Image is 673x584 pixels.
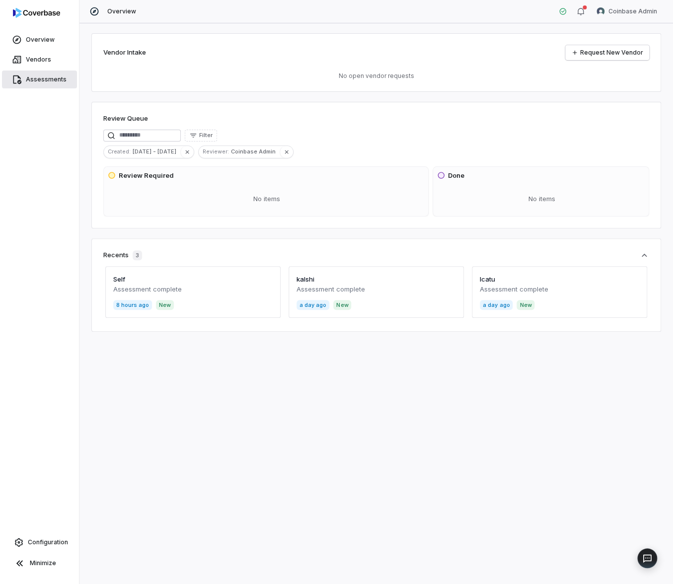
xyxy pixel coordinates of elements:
[26,75,67,83] span: Assessments
[2,51,77,69] a: Vendors
[103,250,649,260] button: Recents3
[103,114,148,124] h1: Review Queue
[185,130,217,142] button: Filter
[26,56,51,64] span: Vendors
[199,147,231,156] span: Reviewer :
[565,45,649,60] a: Request New Vendor
[448,171,464,181] h3: Done
[133,147,180,156] span: [DATE] - [DATE]
[608,7,657,15] span: Coinbase Admin
[591,4,663,19] button: Coinbase Admin avatarCoinbase Admin
[2,31,77,49] a: Overview
[480,275,495,283] a: Icatu
[297,275,314,283] a: kalshi
[103,250,142,260] div: Recents
[103,48,146,58] h2: Vendor Intake
[119,171,174,181] h3: Review Required
[28,538,68,546] span: Configuration
[30,559,56,567] span: Minimize
[4,533,75,551] a: Configuration
[26,36,55,44] span: Overview
[199,132,213,139] span: Filter
[597,7,604,15] img: Coinbase Admin avatar
[107,7,136,15] span: Overview
[437,186,647,212] div: No items
[103,72,649,80] p: No open vendor requests
[133,250,142,260] span: 3
[13,8,60,18] img: logo-D7KZi-bG.svg
[104,147,133,156] span: Created :
[113,275,125,283] a: Self
[4,553,75,573] button: Minimize
[108,186,426,212] div: No items
[2,71,77,88] a: Assessments
[231,147,280,156] span: Coinbase Admin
